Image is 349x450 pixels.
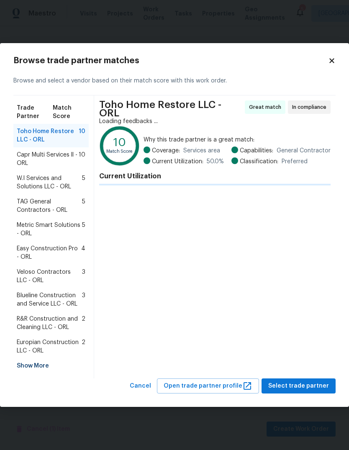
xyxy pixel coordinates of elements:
span: Select trade partner [268,381,329,391]
span: Match Score [53,104,85,121]
span: 5 [82,221,85,238]
span: Great match [249,103,285,111]
span: 10 [79,127,85,144]
span: Open trade partner profile [164,381,252,391]
span: Easy Construction Pro - ORL [17,244,81,261]
div: Loading feedbacks ... [99,117,331,126]
span: Cancel [130,381,151,391]
span: In compliance [292,103,330,111]
span: General Contractor [277,147,331,155]
button: Select trade partner [262,378,336,394]
span: 2 [82,338,85,355]
span: 50.0 % [207,157,224,166]
span: Europian Construction LLC - ORL [17,338,82,355]
span: 5 [82,174,85,191]
span: Blueline Construction and Service LLC - ORL [17,291,82,308]
span: Trade Partner [17,104,53,121]
span: Metric Smart Solutions - ORL [17,221,82,238]
span: Why this trade partner is a great match: [144,136,331,144]
span: Capr Multi Services ll - ORL [17,151,79,167]
text: Match Score [106,149,133,154]
span: 10 [79,151,85,167]
div: Show More [13,358,89,373]
span: Preferred [282,157,308,166]
span: Classification: [240,157,278,166]
span: TAG General Contractors - ORL [17,198,82,214]
div: Browse and select a vendor based on their match score with this work order. [13,67,336,95]
span: Toho Home Restore LLC - ORL [17,127,79,144]
h2: Browse trade partner matches [13,57,328,65]
span: Coverage: [152,147,180,155]
span: Toho Home Restore LLC - ORL [99,100,242,117]
text: 10 [113,136,126,148]
button: Open trade partner profile [157,378,259,394]
span: 3 [82,291,85,308]
span: W.I Services and Solutions LLC - ORL [17,174,82,191]
span: Capabilities: [240,147,273,155]
span: 2 [82,315,85,332]
button: Cancel [126,378,154,394]
h4: Current Utilization [99,172,331,180]
span: Veloso Contractors LLC - ORL [17,268,82,285]
span: R&R Construction and Cleaning LLC - ORL [17,315,82,332]
span: 5 [82,198,85,214]
span: Current Utilization: [152,157,203,166]
span: 3 [82,268,85,285]
span: Services area [183,147,220,155]
span: 4 [81,244,85,261]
